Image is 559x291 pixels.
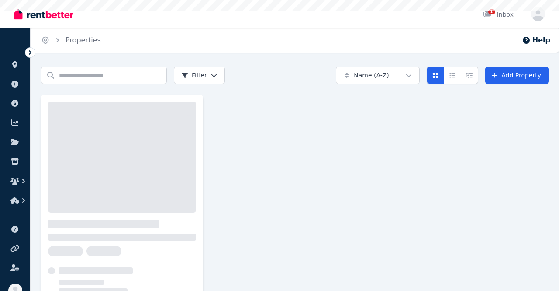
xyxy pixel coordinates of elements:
[427,67,478,84] div: View options
[181,71,207,80] span: Filter
[427,67,444,84] button: Card view
[483,10,514,19] div: Inbox
[66,36,101,44] a: Properties
[31,28,111,53] nav: Breadcrumb
[461,67,478,84] button: Expanded list view
[488,9,495,14] span: 1
[336,67,420,84] button: Name (A-Z)
[444,67,461,84] button: Compact list view
[174,67,225,84] button: Filter
[14,7,73,21] img: RentBetter
[354,71,389,80] span: Name (A-Z)
[522,35,550,46] button: Help
[485,67,549,84] a: Add Property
